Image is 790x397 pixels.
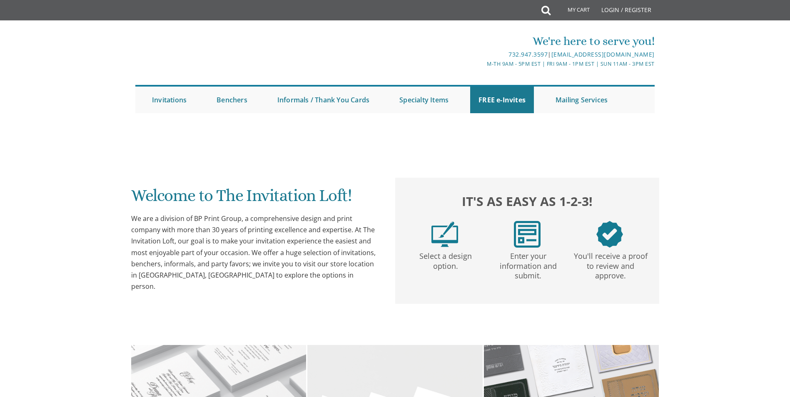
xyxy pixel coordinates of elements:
[208,87,256,113] a: Benchers
[508,50,548,58] a: 732.947.3597
[571,248,650,281] p: You'll receive a proof to review and approve.
[551,50,655,58] a: [EMAIL_ADDRESS][DOMAIN_NAME]
[514,221,541,248] img: step2.png
[391,87,457,113] a: Specialty Items
[470,87,534,113] a: FREE e-Invites
[309,33,655,50] div: We're here to serve you!
[404,192,651,211] h2: It's as easy as 1-2-3!
[550,1,596,22] a: My Cart
[547,87,616,113] a: Mailing Services
[406,248,485,271] p: Select a design option.
[309,50,655,60] div: |
[131,186,379,211] h1: Welcome to The Invitation Loft!
[269,87,378,113] a: Informals / Thank You Cards
[488,248,568,281] p: Enter your information and submit.
[431,221,458,248] img: step1.png
[131,213,379,292] div: We are a division of BP Print Group, a comprehensive design and print company with more than 30 y...
[309,60,655,68] div: M-Th 9am - 5pm EST | Fri 9am - 1pm EST | Sun 11am - 3pm EST
[596,221,623,248] img: step3.png
[144,87,195,113] a: Invitations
